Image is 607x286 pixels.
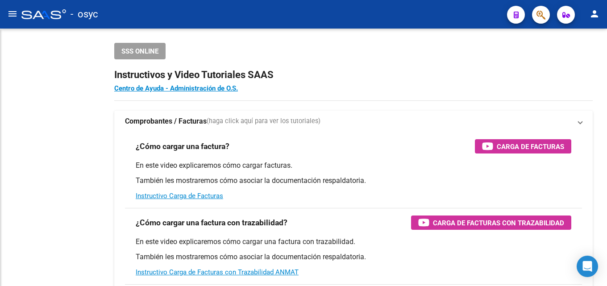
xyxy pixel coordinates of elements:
[136,252,571,262] p: También les mostraremos cómo asociar la documentación respaldatoria.
[136,161,571,170] p: En este video explicaremos cómo cargar facturas.
[136,140,229,153] h3: ¿Cómo cargar una factura?
[577,256,598,277] div: Open Intercom Messenger
[136,216,287,229] h3: ¿Cómo cargar una factura con trazabilidad?
[71,4,98,24] span: - osyc
[136,176,571,186] p: También les mostraremos cómo asociar la documentación respaldatoria.
[121,47,158,55] span: SSS ONLINE
[207,116,320,126] span: (haga click aquí para ver los tutoriales)
[114,43,166,59] button: SSS ONLINE
[136,268,299,276] a: Instructivo Carga de Facturas con Trazabilidad ANMAT
[7,8,18,19] mat-icon: menu
[114,66,593,83] h2: Instructivos y Video Tutoriales SAAS
[475,139,571,153] button: Carga de Facturas
[497,141,564,152] span: Carga de Facturas
[433,217,564,228] span: Carga de Facturas con Trazabilidad
[114,84,238,92] a: Centro de Ayuda - Administración de O.S.
[125,116,207,126] strong: Comprobantes / Facturas
[589,8,600,19] mat-icon: person
[136,237,571,247] p: En este video explicaremos cómo cargar una factura con trazabilidad.
[114,111,593,132] mat-expansion-panel-header: Comprobantes / Facturas(haga click aquí para ver los tutoriales)
[136,192,223,200] a: Instructivo Carga de Facturas
[411,216,571,230] button: Carga de Facturas con Trazabilidad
